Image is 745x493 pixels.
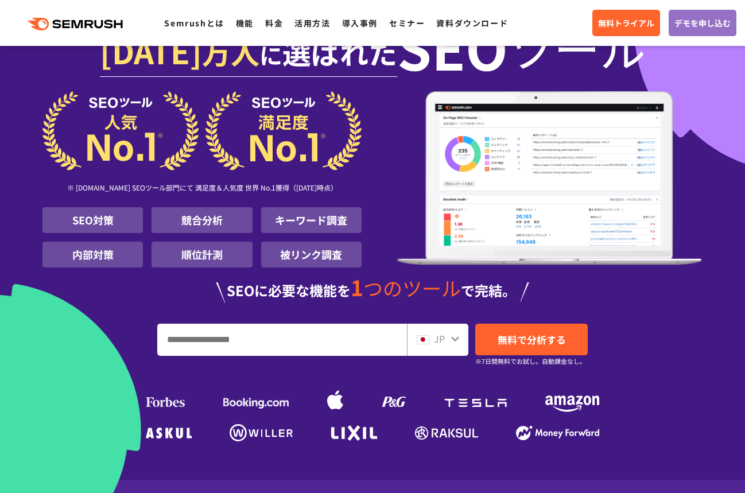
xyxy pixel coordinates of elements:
a: 料金 [265,17,283,29]
li: SEO対策 [42,207,143,233]
span: 1 [351,271,363,302]
div: SEOに必要な機能を [42,277,703,303]
input: URL、キーワードを入力してください [158,324,406,355]
span: つのツール [363,274,461,302]
li: 順位計測 [152,242,252,267]
span: JP [434,332,445,346]
span: SEO [397,24,508,70]
li: キーワード調査 [261,207,362,233]
a: 活用方法 [294,17,330,29]
a: 資料ダウンロード [436,17,508,29]
span: [DATE] [100,28,202,73]
span: に [259,38,282,71]
a: Semrushとは [164,17,224,29]
a: 導入事例 [342,17,378,29]
span: 万人 [202,31,259,72]
a: セミナー [389,17,425,29]
a: 無料トライアル [592,10,660,36]
span: デモを申し込む [674,17,731,29]
a: 無料で分析する [475,324,588,355]
li: 被リンク調査 [261,242,362,267]
small: ※7日間無料でお試し。自動課金なし。 [475,356,586,367]
a: 機能 [236,17,254,29]
div: ※ [DOMAIN_NAME] SEOツール部門にて 満足度＆人気度 世界 No.1獲得（[DATE]時点） [42,170,362,207]
span: で完結。 [461,280,516,300]
a: デモを申し込む [669,10,736,36]
li: 内部対策 [42,242,143,267]
span: 無料トライアル [598,17,654,29]
span: ツール [508,24,646,70]
span: 無料で分析する [498,332,566,347]
li: 競合分析 [152,207,252,233]
span: 選ばれた [282,31,397,72]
